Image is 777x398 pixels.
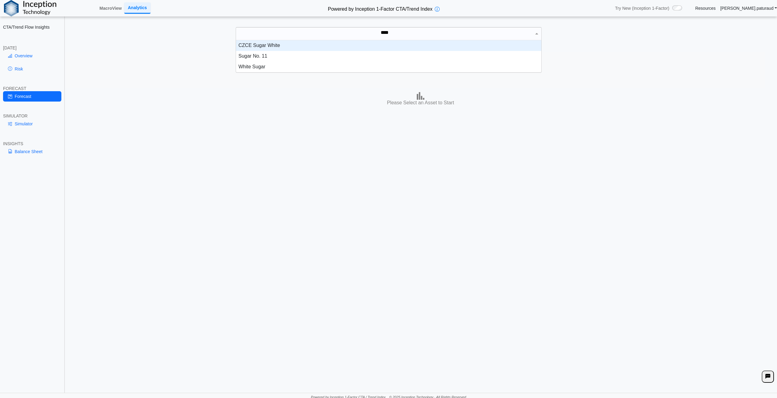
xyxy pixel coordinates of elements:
[3,24,61,30] h2: CTA/Trend Flow Insights
[3,146,61,157] a: Balance Sheet
[3,91,61,102] a: Forecast
[720,5,777,11] a: [PERSON_NAME].paturaud
[325,4,435,13] h2: Powered by Inception 1-Factor CTA/Trend Index
[236,40,541,51] div: CZCE Sugar White
[236,40,541,72] div: grid
[3,51,61,61] a: Overview
[3,86,61,91] div: FORECAST
[97,3,124,13] a: MacroView
[236,62,541,72] div: White Sugar
[3,119,61,129] a: Simulator
[695,5,716,11] a: Resources
[124,2,151,14] a: Analytics
[417,92,424,100] img: bar-chart.png
[302,100,539,106] h3: Please Select an Asset to Start
[3,113,61,119] div: SIMULATOR
[3,45,61,51] div: [DATE]
[3,64,61,74] a: Risk
[236,51,541,62] div: Sugar No. 11
[3,141,61,146] div: INSIGHTS
[615,5,670,11] span: Try New (Inception 1-Factor)
[69,64,761,68] h5: Historical and Forward-Looking Systematic CTA Exposure under Defined Price Scenario Paths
